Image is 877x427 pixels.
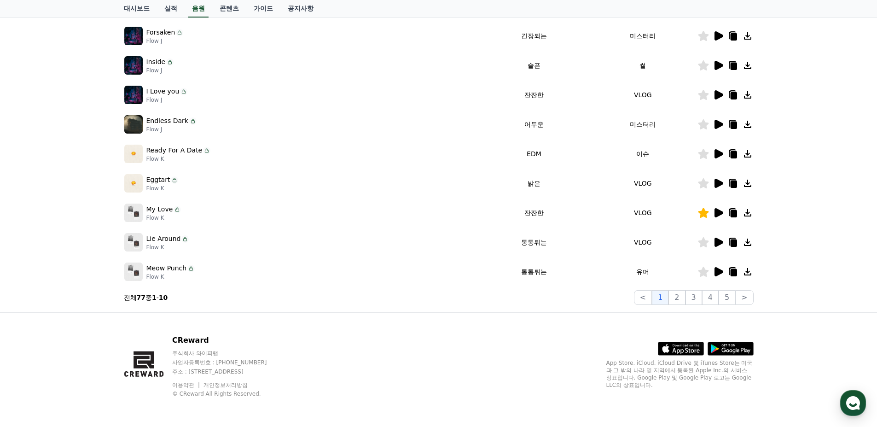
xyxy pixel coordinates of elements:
p: 전체 중 - [124,293,168,302]
p: Flow K [146,273,195,281]
p: Forsaken [146,28,175,37]
td: EDM [480,139,588,169]
td: 어두운 [480,110,588,139]
p: Flow K [146,244,189,251]
p: App Store, iCloud, iCloud Drive 및 iTunes Store는 미국과 그 밖의 나라 및 지역에서 등록된 Apple Inc.의 서비스 상표입니다. Goo... [606,359,754,389]
button: 2 [668,290,685,305]
td: 미스터리 [588,110,697,139]
td: 미스터리 [588,21,697,51]
img: music [124,174,143,193]
p: © CReward All Rights Reserved. [172,390,285,398]
td: 밝은 [480,169,588,198]
p: 주소 : [STREET_ADDRESS] [172,368,285,375]
button: 3 [685,290,702,305]
a: 이용약관 [172,382,201,388]
strong: 10 [159,294,168,301]
p: Flow K [146,185,179,192]
span: 홈 [29,306,35,313]
td: VLOG [588,228,697,257]
a: 홈 [3,292,61,315]
p: Meow Punch [146,263,187,273]
span: 대화 [84,306,95,314]
p: 사업자등록번호 : [PHONE_NUMBER] [172,359,285,366]
p: Flow J [146,126,197,133]
button: 5 [719,290,735,305]
td: 이슈 [588,139,697,169]
td: 통통튀는 [480,228,588,257]
a: 설정 [119,292,177,315]
td: VLOG [588,198,697,228]
img: music [124,115,143,134]
img: music [124,145,143,163]
button: 1 [652,290,668,305]
td: 잔잔한 [480,80,588,110]
p: Flow J [146,96,188,104]
img: music [124,86,143,104]
td: 슬픈 [480,51,588,80]
p: 주식회사 와이피랩 [172,350,285,357]
td: 잔잔한 [480,198,588,228]
p: My Love [146,205,173,214]
p: Eggtart [146,175,170,185]
strong: 77 [137,294,145,301]
img: music [124,27,143,45]
td: 유머 [588,257,697,287]
img: music [124,56,143,75]
p: Flow J [146,37,184,45]
p: Flow K [146,214,181,222]
p: Endless Dark [146,116,188,126]
img: music [124,263,143,281]
span: 설정 [142,306,153,313]
p: I Love you [146,87,180,96]
td: 통통튀는 [480,257,588,287]
a: 개인정보처리방침 [203,382,248,388]
img: music [124,204,143,222]
td: VLOG [588,80,697,110]
p: Flow J [146,67,174,74]
button: > [735,290,753,305]
p: Flow K [146,155,211,163]
p: CReward [172,335,285,346]
p: Lie Around [146,234,181,244]
td: VLOG [588,169,697,198]
a: 대화 [61,292,119,315]
td: 썰 [588,51,697,80]
img: music [124,233,143,252]
td: 긴장되는 [480,21,588,51]
strong: 1 [152,294,157,301]
p: Ready For A Date [146,146,203,155]
button: 4 [702,290,719,305]
button: < [634,290,652,305]
p: Inside [146,57,166,67]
